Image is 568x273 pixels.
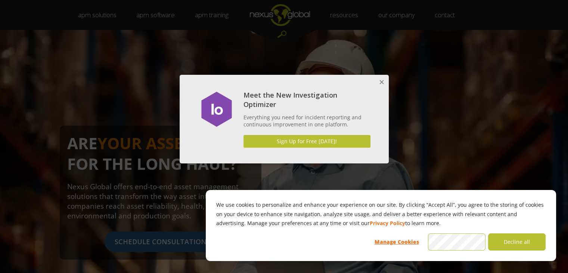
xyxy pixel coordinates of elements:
p: We use cookies to personalize and enhance your experience on our site. By clicking “Accept All”, ... [216,200,546,228]
a: Privacy Policy [370,219,405,228]
button: Decline all [488,233,546,251]
h4: Meet the New Investigation Optimizer [243,91,370,110]
button: Manage Cookies [368,233,425,251]
p: Everything you need for incident reporting and continuous improvement in one platform. [243,114,370,128]
button: Close [374,75,389,90]
button: Accept all [428,233,485,251]
img: dialog featured image [198,91,235,128]
a: Sign Up for Free [DATE]! [243,135,370,148]
div: Meet the New Investigation Optimizer [180,75,389,163]
div: Cookie banner [206,190,556,261]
